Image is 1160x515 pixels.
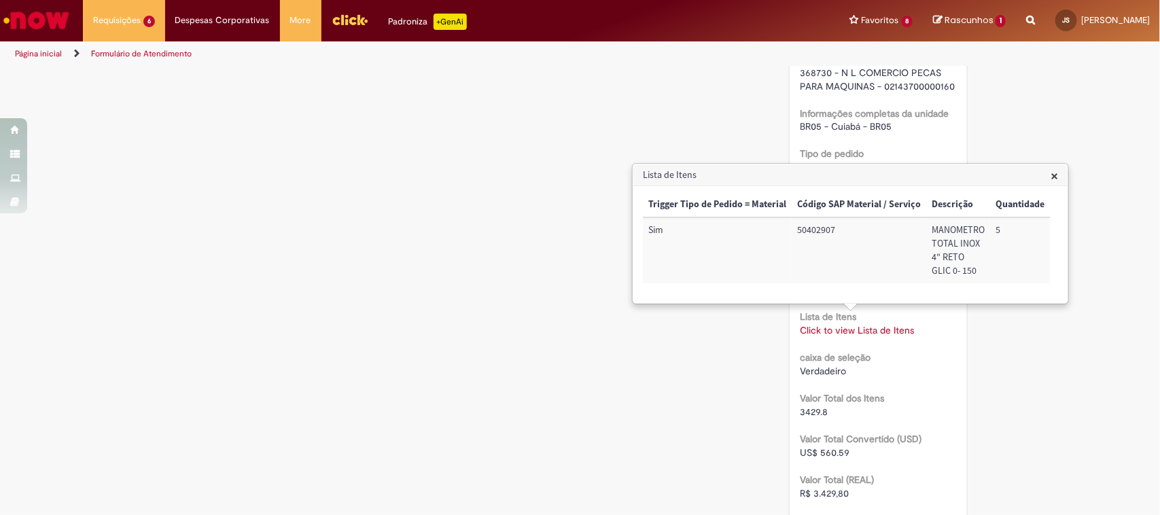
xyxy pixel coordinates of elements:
[332,10,368,30] img: click_logo_yellow_360x200.png
[800,121,892,133] span: BR05 - Cuiabá - BR05
[290,14,311,27] span: More
[990,192,1050,217] th: Quantidade
[996,15,1006,27] span: 1
[91,48,192,59] a: Formulário de Atendimento
[926,217,990,283] td: Descrição: MANOMETRO TOTAL INOX 4" RETO GLIC 0- 150
[632,163,1069,304] div: Lista de Itens
[945,14,994,26] span: Rascunhos
[800,474,874,486] b: Valor Total (REAL)
[800,148,864,160] b: Tipo de pedido
[800,366,846,378] span: Verdadeiro
[633,164,1068,186] h3: Lista de Itens
[1051,166,1058,185] span: ×
[143,16,155,27] span: 6
[800,67,955,92] span: 368730 - N L COMERCIO PECAS PARA MAQUINAS - 02143700000160
[902,16,913,27] span: 8
[1081,14,1150,26] span: [PERSON_NAME]
[800,406,828,419] span: 3429.8
[15,48,62,59] a: Página inicial
[93,14,141,27] span: Requisições
[800,447,849,459] span: US$ 560.59
[1050,192,1120,217] th: Valor Unitário
[933,14,1006,27] a: Rascunhos
[792,217,926,283] td: Código SAP Material / Serviço: 50402907
[926,192,990,217] th: Descrição
[389,14,467,30] div: Padroniza
[800,393,884,405] b: Valor Total dos Itens
[800,325,914,337] a: Click to view Lista de Itens
[1051,168,1058,183] button: Close
[175,14,270,27] span: Despesas Corporativas
[1050,217,1120,283] td: Valor Unitário: 685,96
[800,488,849,500] span: R$ 3.429,80
[792,192,926,217] th: Código SAP Material / Serviço
[643,217,792,283] td: Trigger Tipo de Pedido = Material: Sim
[990,217,1050,283] td: Quantidade: 5
[643,192,792,217] th: Trigger Tipo de Pedido = Material
[800,162,834,174] span: Material
[1,7,71,34] img: ServiceNow
[434,14,467,30] p: +GenAi
[800,311,856,323] b: Lista de Itens
[10,41,763,67] ul: Trilhas de página
[800,352,871,364] b: caixa de seleção
[862,14,899,27] span: Favoritos
[800,107,949,120] b: Informações completas da unidade
[1063,16,1070,24] span: JS
[800,433,921,446] b: Valor Total Convertido (USD)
